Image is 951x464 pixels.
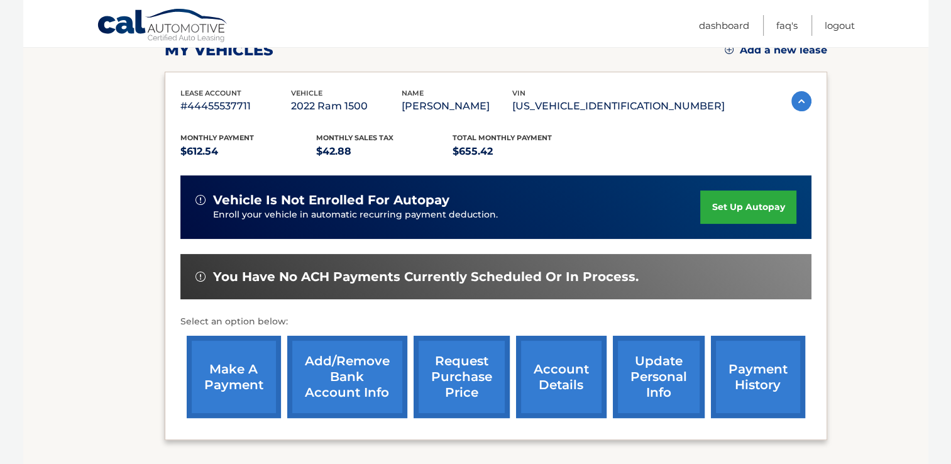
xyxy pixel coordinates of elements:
a: Add a new lease [725,44,827,57]
p: $655.42 [453,143,589,160]
span: vin [512,89,525,97]
a: Add/Remove bank account info [287,336,407,418]
p: [PERSON_NAME] [402,97,512,115]
p: [US_VEHICLE_IDENTIFICATION_NUMBER] [512,97,725,115]
a: FAQ's [776,15,798,36]
img: alert-white.svg [195,195,206,205]
a: Dashboard [699,15,749,36]
span: Total Monthly Payment [453,133,552,142]
p: #44455537711 [180,97,291,115]
a: set up autopay [700,191,796,224]
p: Enroll your vehicle in automatic recurring payment deduction. [213,208,701,222]
span: Monthly sales Tax [316,133,393,142]
img: alert-white.svg [195,272,206,282]
span: vehicle [291,89,322,97]
a: update personal info [613,336,705,418]
a: account details [516,336,607,418]
a: payment history [711,336,805,418]
p: Select an option below: [180,314,811,329]
span: You have no ACH payments currently scheduled or in process. [213,269,639,285]
p: 2022 Ram 1500 [291,97,402,115]
img: add.svg [725,45,734,54]
a: Cal Automotive [97,8,229,45]
span: name [402,89,424,97]
span: vehicle is not enrolled for autopay [213,192,449,208]
a: request purchase price [414,336,510,418]
span: lease account [180,89,241,97]
p: $612.54 [180,143,317,160]
span: Monthly Payment [180,133,254,142]
a: Logout [825,15,855,36]
p: $42.88 [316,143,453,160]
img: accordion-active.svg [791,91,811,111]
h2: my vehicles [165,41,273,60]
a: make a payment [187,336,281,418]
